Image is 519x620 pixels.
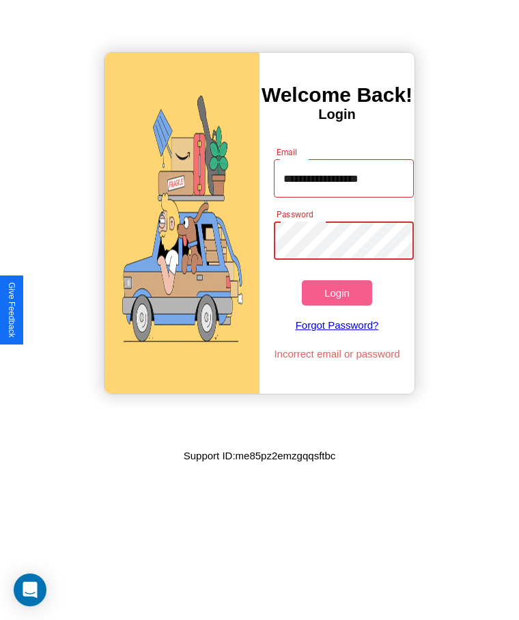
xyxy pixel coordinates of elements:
label: Password [277,208,313,220]
p: Incorrect email or password [267,345,406,363]
h3: Welcome Back! [259,83,415,107]
button: Login [302,280,371,306]
label: Email [277,146,298,158]
img: gif [104,53,259,394]
h4: Login [259,107,415,122]
p: Support ID: me85pz2emzgqqsftbc [184,446,336,465]
div: Open Intercom Messenger [14,574,46,606]
a: Forgot Password? [267,306,406,345]
div: Give Feedback [7,282,16,338]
